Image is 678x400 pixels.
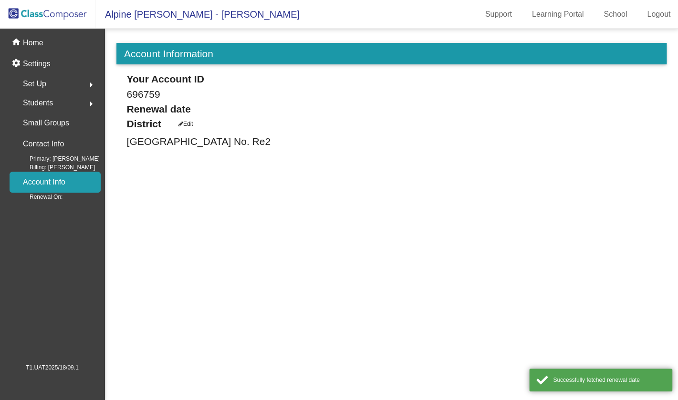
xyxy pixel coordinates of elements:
mat-icon: settings [11,58,23,70]
p: Small Groups [23,116,69,130]
h3: [GEOGRAPHIC_DATA] No. Re2 [126,135,384,147]
span: Students [23,96,53,110]
mat-icon: home [11,37,23,49]
a: Logout [639,7,678,22]
span: Renewal On: [14,193,63,201]
a: School [596,7,635,22]
h3: Account Information [121,48,662,60]
p: Home [23,37,43,49]
span: Set Up [23,77,46,91]
span: Alpine [PERSON_NAME] - [PERSON_NAME] [95,7,300,22]
h3: Your Account ID [126,73,384,85]
mat-icon: arrow_right [85,79,97,91]
span: Primary: [PERSON_NAME] [14,154,100,163]
a: Learning Portal [524,7,592,22]
h3: Renewal date [126,103,384,115]
span: Billing: [PERSON_NAME] [14,163,95,172]
div: Successfully fetched renewal date [553,376,665,384]
a: Support [478,7,520,22]
p: Account Info [23,175,65,189]
p: Contact Info [23,137,64,151]
h3: District [126,118,161,130]
p: Settings [23,58,51,70]
div: Edit [178,120,193,128]
mat-icon: arrow_right [85,98,97,110]
h3: 696759 [126,88,384,100]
